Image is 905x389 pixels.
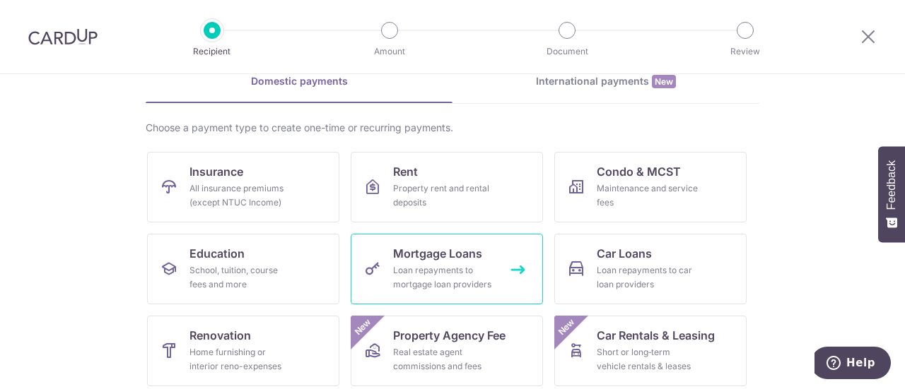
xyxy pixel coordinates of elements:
a: Mortgage LoansLoan repayments to mortgage loan providers [351,234,543,304]
a: Property Agency FeeReal estate agent commissions and feesNew [351,316,543,386]
span: Car Rentals & Leasing [597,327,715,344]
span: Condo & MCST [597,163,681,180]
button: Feedback - Show survey [878,146,905,242]
div: Maintenance and service fees [597,181,699,210]
span: Education [189,245,245,262]
a: Condo & MCSTMaintenance and service fees [554,152,747,222]
div: Home furnishing or interior reno-expenses [189,345,291,373]
a: InsuranceAll insurance premiums (except NTUC Income) [147,152,339,222]
span: Rent [393,163,418,180]
div: Loan repayments to mortgage loan providers [393,263,495,292]
div: International payments [452,74,759,89]
p: Review [693,44,798,59]
div: Real estate agent commissions and fees [393,345,495,373]
div: School, tuition, course fees and more [189,263,291,292]
div: Domestic payments [146,74,452,88]
a: RenovationHome furnishing or interior reno-expenses [147,316,339,386]
a: EducationSchool, tuition, course fees and more [147,234,339,304]
span: Car Loans [597,245,652,262]
a: RentProperty rent and rental deposits [351,152,543,222]
p: Amount [337,44,442,59]
span: New [351,316,375,339]
span: Feedback [885,160,898,210]
div: Loan repayments to car loan providers [597,263,699,292]
span: Insurance [189,163,243,180]
div: Property rent and rental deposits [393,181,495,210]
div: Choose a payment type to create one-time or recurring payments. [146,121,759,135]
span: Renovation [189,327,251,344]
span: Mortgage Loans [393,245,482,262]
div: All insurance premiums (except NTUC Income) [189,181,291,210]
span: Property Agency Fee [393,327,506,344]
a: Car Rentals & LeasingShort or long‑term vehicle rentals & leasesNew [554,316,747,386]
img: CardUp [28,28,98,45]
div: Short or long‑term vehicle rentals & leases [597,345,699,373]
p: Recipient [160,44,264,59]
span: New [555,316,578,339]
iframe: Opens a widget where you can find more information [814,347,891,382]
span: New [652,75,676,88]
a: Car LoansLoan repayments to car loan providers [554,234,747,304]
p: Document [515,44,619,59]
